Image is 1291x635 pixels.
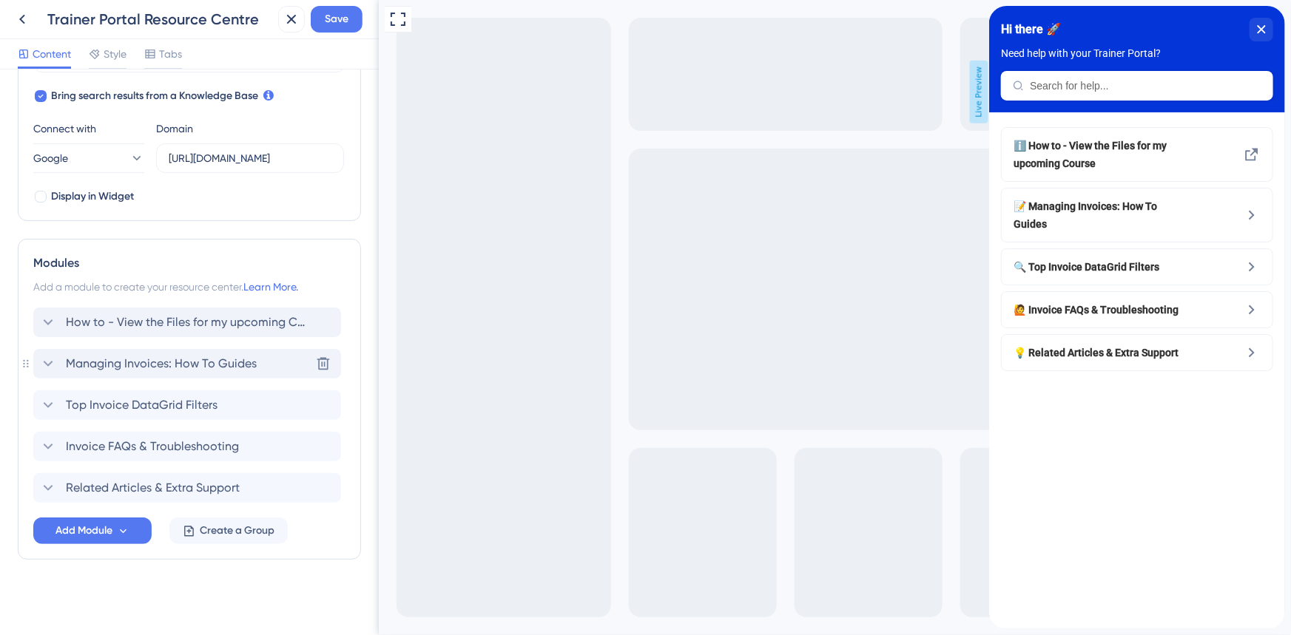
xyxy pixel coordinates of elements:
[591,61,610,123] span: Live Preview
[24,131,198,166] span: ℹ️ How to - View the Files for my upcoming Course
[12,13,72,35] span: Hi there 🚀
[41,74,272,86] input: Search for help...
[24,191,198,227] span: 📝 Managing Invoices: How To Guides
[66,355,257,373] span: Managing Invoices: How To Guides
[24,338,198,356] span: 💡 Related Articles & Extra Support
[24,131,222,166] div: How to - View the Files for my upcoming Course
[12,41,172,53] span: Need help with your Trainer Portal?
[325,10,348,28] span: Save
[33,143,144,173] button: Google
[33,473,345,503] div: Related Articles & Extra Support
[169,150,331,166] input: help.userguiding.com
[33,149,68,167] span: Google
[24,338,222,356] div: Related Articles & Extra Support
[33,45,71,63] span: Content
[33,432,345,461] div: Invoice FAQs & Troubleshooting
[33,254,345,272] div: Modules
[47,9,272,30] div: Trainer Portal Resource Centre
[66,438,239,455] span: Invoice FAQs & Troubleshooting
[311,6,363,33] button: Save
[55,522,112,540] span: Add Module
[51,87,258,105] span: Bring search results from a Knowledge Base
[169,517,288,544] button: Create a Group
[12,4,28,21] img: launcher-image-alternative-text
[33,308,345,337] div: How to - View the Files for my upcoming Course
[33,120,144,137] div: Connect with
[156,120,193,137] div: Domain
[33,517,152,544] button: Add Module
[159,45,182,63] span: Tabs
[66,313,310,331] span: How to - View the Files for my upcoming Course
[24,252,198,270] span: 🔍 Top Invoice DataGrid Filters
[24,295,222,313] div: Invoice FAQs & Troubleshooting
[260,12,284,35] div: close resource center
[104,45,127,63] span: Style
[33,349,345,378] div: Managing Invoices: How To Guides
[51,188,134,206] span: Display in Widget
[243,281,298,293] a: Learn More.
[66,479,240,497] span: Related Articles & Extra Support
[24,252,222,270] div: Top Invoice DataGrid Filters
[112,7,116,19] div: 3
[200,522,274,540] span: Create a Group
[33,281,243,293] span: Add a module to create your resource center.
[24,295,198,313] span: 🙋 Invoice FAQs & Troubleshooting
[66,396,218,414] span: Top Invoice DataGrid Filters
[33,390,345,420] div: Top Invoice DataGrid Filters
[34,4,102,21] span: Invoices Help
[24,191,222,227] div: Managing Invoices: How To Guides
